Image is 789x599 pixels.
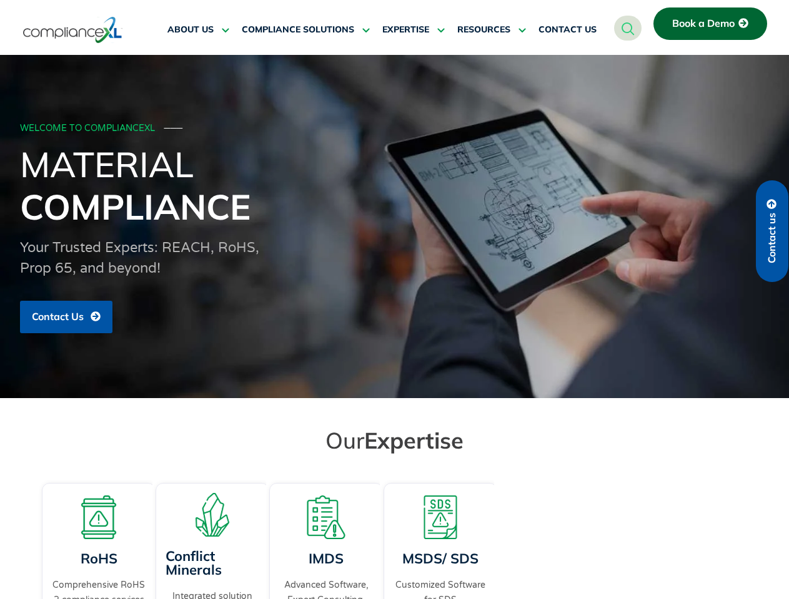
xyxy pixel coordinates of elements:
a: Book a Demo [653,7,767,40]
a: ABOUT US [167,15,229,45]
a: IMDS [309,550,344,567]
img: A representation of minerals [191,493,234,537]
span: EXPERTISE [382,24,429,36]
span: Compliance [20,185,251,228]
a: Conflict Minerals [166,547,222,578]
span: Your Trusted Experts: REACH, RoHS, Prop 65, and beyond! [20,240,259,276]
a: CONTACT US [538,15,597,45]
span: ─── [164,123,183,134]
span: Book a Demo [672,18,735,29]
img: A list board with a warning [304,495,348,539]
a: navsearch-button [614,16,642,41]
span: CONTACT US [538,24,597,36]
span: Expertise [364,426,464,454]
a: MSDS/ SDS [402,550,479,567]
a: COMPLIANCE SOLUTIONS [242,15,370,45]
a: EXPERTISE [382,15,445,45]
img: logo-one.svg [23,16,122,44]
img: A board with a warning sign [77,495,121,539]
a: RoHS [80,550,117,567]
h2: Our [45,426,745,454]
a: Contact us [756,180,788,282]
span: Contact us [767,213,778,263]
img: A warning board with SDS displaying [419,495,462,539]
a: RESOURCES [457,15,526,45]
a: Contact Us [20,301,112,333]
span: COMPLIANCE SOLUTIONS [242,24,354,36]
h1: Material [20,143,770,228]
span: Contact Us [32,311,84,323]
div: WELCOME TO COMPLIANCEXL [20,124,766,134]
span: ABOUT US [167,24,214,36]
span: RESOURCES [457,24,510,36]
